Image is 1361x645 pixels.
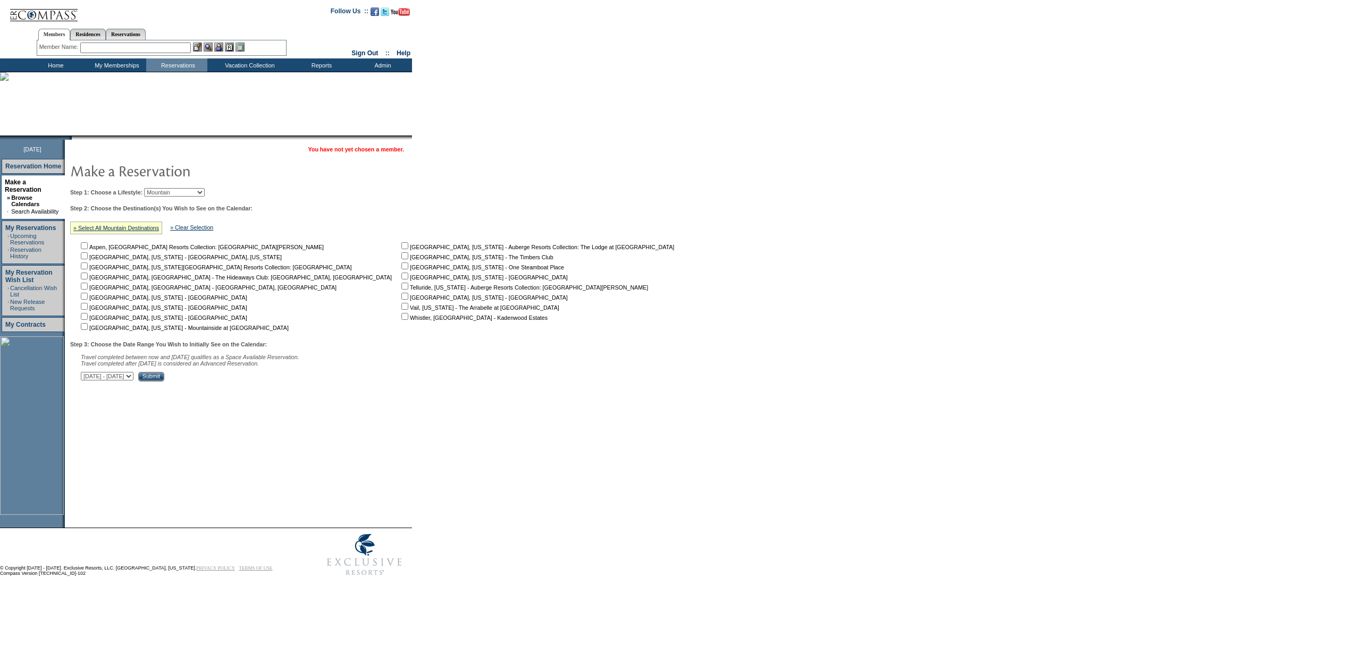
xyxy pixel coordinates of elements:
img: pgTtlMakeReservation.gif [70,160,283,181]
img: Become our fan on Facebook [371,7,379,16]
nobr: Whistler, [GEOGRAPHIC_DATA] - Kadenwood Estates [399,315,548,321]
nobr: Travel completed after [DATE] is considered an Advanced Reservation. [81,360,259,367]
nobr: [GEOGRAPHIC_DATA], [US_STATE] - [GEOGRAPHIC_DATA] [79,294,247,301]
b: » [7,194,10,201]
a: My Reservations [5,224,56,232]
a: My Contracts [5,321,46,328]
nobr: [GEOGRAPHIC_DATA], [US_STATE] - [GEOGRAPHIC_DATA] [399,294,568,301]
span: Travel completed between now and [DATE] qualifies as a Space Available Reservation. [81,354,299,360]
a: Residences [70,29,106,40]
a: » Select All Mountain Destinations [73,225,159,231]
nobr: [GEOGRAPHIC_DATA], [US_STATE] - [GEOGRAPHIC_DATA], [US_STATE] [79,254,282,260]
nobr: [GEOGRAPHIC_DATA], [US_STATE] - [GEOGRAPHIC_DATA] [79,304,247,311]
td: Home [24,58,85,72]
a: Become our fan on Facebook [371,11,379,17]
img: Impersonate [214,43,223,52]
span: You have not yet chosen a member. [308,146,404,152]
td: Admin [351,58,412,72]
nobr: [GEOGRAPHIC_DATA], [US_STATE] - Mountainside at [GEOGRAPHIC_DATA] [79,325,289,331]
a: Cancellation Wish List [10,285,57,298]
a: Reservation History [10,247,41,259]
nobr: Aspen, [GEOGRAPHIC_DATA] Resorts Collection: [GEOGRAPHIC_DATA][PERSON_NAME] [79,244,324,250]
img: Reservations [225,43,234,52]
a: New Release Requests [10,299,45,311]
td: Reports [290,58,351,72]
nobr: [GEOGRAPHIC_DATA], [US_STATE] - [GEOGRAPHIC_DATA] [79,315,247,321]
td: Follow Us :: [331,6,368,19]
td: · [7,247,9,259]
a: PRIVACY POLICY [196,565,235,571]
td: · [7,285,9,298]
img: Exclusive Resorts [317,528,412,581]
nobr: [GEOGRAPHIC_DATA], [US_STATE] - Auberge Resorts Collection: The Lodge at [GEOGRAPHIC_DATA] [399,244,674,250]
nobr: [GEOGRAPHIC_DATA], [US_STATE] - The Timbers Club [399,254,553,260]
span: [DATE] [23,146,41,152]
b: Step 1: Choose a Lifestyle: [70,189,142,196]
img: b_edit.gif [193,43,202,52]
a: » Clear Selection [170,224,213,231]
nobr: [GEOGRAPHIC_DATA], [GEOGRAPHIC_DATA] - The Hideaways Club: [GEOGRAPHIC_DATA], [GEOGRAPHIC_DATA] [79,274,392,281]
a: Make a Reservation [5,179,41,193]
input: Submit [138,372,164,381]
b: Step 2: Choose the Destination(s) You Wish to See on the Calendar: [70,205,253,211]
img: blank.gif [72,135,73,140]
a: Upcoming Reservations [10,233,44,245]
a: Search Availability [11,208,58,215]
td: · [7,233,9,245]
td: · [7,299,9,311]
td: Vacation Collection [207,58,290,72]
a: Follow us on Twitter [381,11,389,17]
span: :: [385,49,390,57]
a: Browse Calendars [11,194,39,207]
td: My Memberships [85,58,146,72]
img: b_calculator.gif [236,43,245,52]
a: Reservation Home [5,163,61,170]
a: My Reservation Wish List [5,269,53,284]
img: promoShadowLeftCorner.gif [68,135,72,140]
a: Sign Out [351,49,378,57]
div: Member Name: [39,43,80,52]
td: · [7,208,10,215]
img: Subscribe to our YouTube Channel [391,8,410,16]
nobr: [GEOGRAPHIC_DATA], [US_STATE] - [GEOGRAPHIC_DATA] [399,274,568,281]
a: Reservations [106,29,146,40]
nobr: Telluride, [US_STATE] - Auberge Resorts Collection: [GEOGRAPHIC_DATA][PERSON_NAME] [399,284,648,291]
img: View [204,43,213,52]
a: Help [397,49,410,57]
a: Members [38,29,71,40]
nobr: [GEOGRAPHIC_DATA], [GEOGRAPHIC_DATA] - [GEOGRAPHIC_DATA], [GEOGRAPHIC_DATA] [79,284,337,291]
nobr: Vail, [US_STATE] - The Arrabelle at [GEOGRAPHIC_DATA] [399,304,559,311]
td: Reservations [146,58,207,72]
img: Follow us on Twitter [381,7,389,16]
nobr: [GEOGRAPHIC_DATA], [US_STATE][GEOGRAPHIC_DATA] Resorts Collection: [GEOGRAPHIC_DATA] [79,264,351,270]
b: Step 3: Choose the Date Range You Wish to Initially See on the Calendar: [70,341,267,347]
a: Subscribe to our YouTube Channel [391,11,410,17]
nobr: [GEOGRAPHIC_DATA], [US_STATE] - One Steamboat Place [399,264,564,270]
a: TERMS OF USE [239,565,273,571]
